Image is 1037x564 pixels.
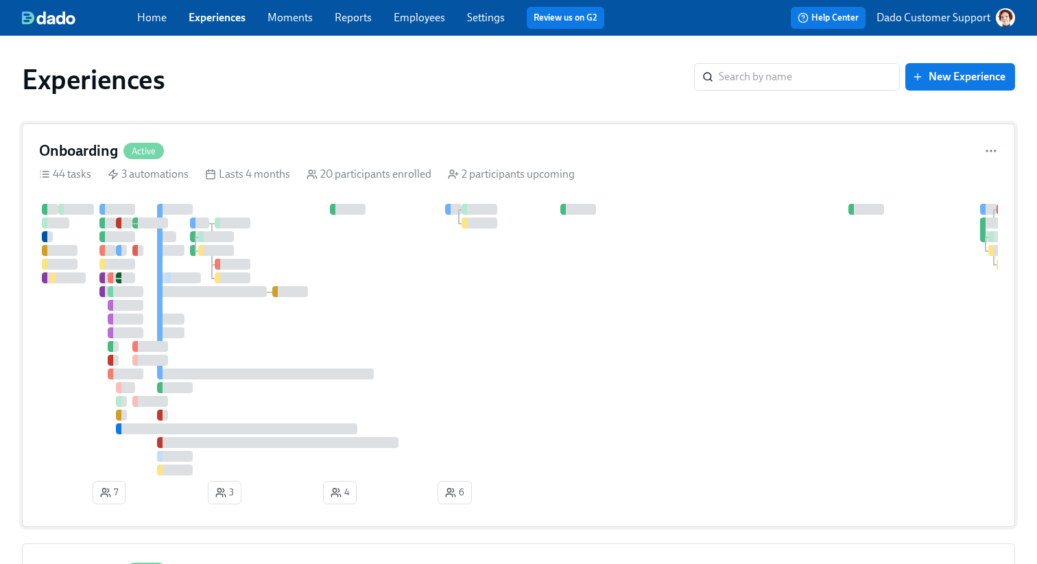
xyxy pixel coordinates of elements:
[205,167,290,182] div: Lasts 4 months
[996,8,1015,27] img: AATXAJw-nxTkv1ws5kLOi-TQIsf862R-bs_0p3UQSuGH=s96-c
[100,486,118,500] span: 7
[534,11,597,25] a: Review us on G2
[22,11,75,25] img: dado
[445,486,464,500] span: 6
[93,481,126,504] button: 7
[22,124,1015,527] a: OnboardingActive44 tasks 3 automations Lasts 4 months 20 participants enrolled 2 participants upc...
[448,167,575,182] div: 2 participants upcoming
[39,141,118,161] h4: Onboarding
[137,11,167,24] a: Home
[22,11,137,25] a: dado
[527,7,604,29] button: Review us on G2
[123,146,164,156] span: Active
[22,63,165,96] h1: Experiences
[208,481,241,504] button: 3
[331,486,349,500] span: 4
[438,481,472,504] button: 6
[394,11,445,24] a: Employees
[798,11,859,25] span: Help Center
[467,11,505,24] a: Settings
[323,481,357,504] button: 4
[791,7,866,29] button: Help Center
[108,167,189,182] div: 3 automations
[307,167,431,182] div: 20 participants enrolled
[267,11,313,24] a: Moments
[189,11,246,24] a: Experiences
[39,167,91,182] div: 44 tasks
[877,10,990,25] p: Dado Customer Support
[915,70,1005,84] span: New Experience
[905,63,1015,91] button: New Experience
[215,486,234,500] span: 3
[335,11,372,24] a: Reports
[719,63,900,91] input: Search by name
[877,8,1015,27] button: Dado Customer Support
